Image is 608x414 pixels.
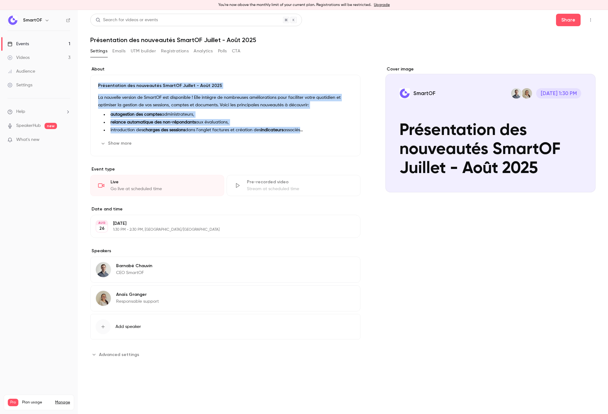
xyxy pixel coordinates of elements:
[7,108,70,115] li: help-dropdown-opener
[374,2,390,7] a: Upgrade
[45,123,57,129] span: new
[113,220,328,227] p: [DATE]
[90,349,361,359] section: Advanced settings
[113,227,328,232] p: 1:30 PM - 2:30 PM, [GEOGRAPHIC_DATA]/[GEOGRAPHIC_DATA]
[90,349,143,359] button: Advanced settings
[90,257,361,283] div: Barnabé ChauvinBarnabé ChauvinCEO SmartOF
[16,137,40,143] span: What's new
[90,36,596,44] h1: Présentation des nouveautés SmartOF Juillet - Août 2025
[16,123,41,129] a: SpeakerHub
[63,137,70,143] iframe: Noticeable Trigger
[227,175,361,196] div: Pre-recorded videoStream at scheduled time
[116,298,159,305] p: Responsable support
[385,66,596,72] label: Cover image
[16,108,25,115] span: Help
[108,119,353,126] li: aux évaluations,
[90,314,361,339] button: Add speaker
[108,127,353,133] li: introduction des dans l'onglet factures et création des associés
[111,179,216,185] div: Live
[556,14,581,26] button: Share
[111,112,162,117] strong: autogestion des comptes
[247,179,353,185] div: Pre-recorded video
[108,111,353,118] li: administrateurs,
[90,206,361,212] label: Date and time
[8,15,18,25] img: SmartOF
[116,291,159,298] p: Anaïs Granger
[98,94,353,109] p: La nouvelle version de SmartOF est disponible ! Elle intègre de nombreuses améliorations pour fac...
[8,399,18,406] span: Pro
[7,68,35,75] div: Audience
[90,175,224,196] div: LiveGo live at scheduled time
[112,46,125,56] button: Emails
[90,166,361,172] p: Event type
[111,120,196,124] strong: relance automatique des non-répondants
[111,186,216,192] div: Go live at scheduled time
[261,128,283,132] strong: indicateurs
[7,82,32,88] div: Settings
[90,66,361,72] label: About
[115,324,141,330] span: Add speaker
[116,263,152,269] p: Barnabé Chauvin
[143,128,185,132] strong: charges des sessions
[23,17,42,23] h6: SmartOF
[90,46,107,56] button: Settings
[161,46,189,56] button: Registrations
[90,285,361,311] div: Anaïs GrangerAnaïs GrangerResponsable support
[7,55,30,61] div: Videos
[22,400,51,405] span: Plan usage
[232,46,240,56] button: CTA
[385,66,596,192] section: Cover image
[218,46,227,56] button: Polls
[131,46,156,56] button: UTM builder
[96,291,111,306] img: Anaïs Granger
[55,400,70,405] a: Manage
[7,41,29,47] div: Events
[99,351,139,358] span: Advanced settings
[194,46,213,56] button: Analytics
[98,138,135,148] button: Show more
[99,225,105,232] p: 26
[90,248,361,254] label: Speakers
[96,221,107,225] div: AUG
[98,83,353,89] p: Présentation des nouveautés SmartOF Juillet - Août 2025
[96,262,111,277] img: Barnabé Chauvin
[247,186,353,192] div: Stream at scheduled time
[116,270,152,276] p: CEO SmartOF
[96,17,158,23] div: Search for videos or events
